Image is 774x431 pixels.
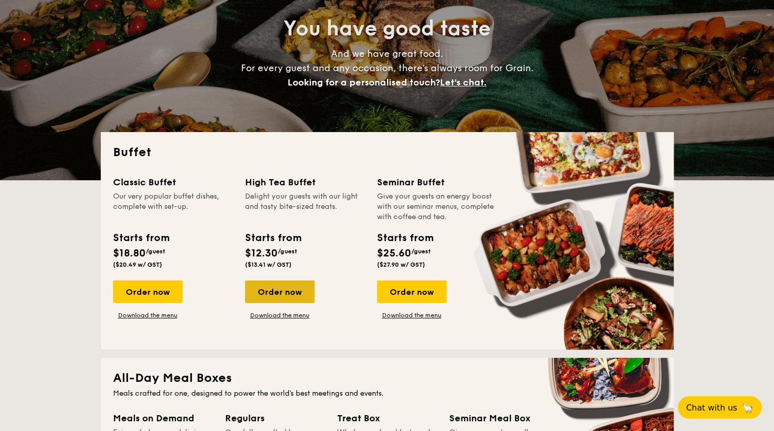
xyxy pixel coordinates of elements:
[245,191,365,222] div: Delight your guests with our light and tasty bite-sized treats.
[113,261,162,268] span: ($20.49 w/ GST)
[146,248,165,255] span: /guest
[377,311,447,319] a: Download the menu
[245,247,278,260] span: $12.30
[113,144,661,161] h2: Buffet
[225,411,325,425] div: Regulars
[288,77,440,88] span: Looking for a personalised touch?
[245,230,301,246] div: Starts from
[245,175,365,189] div: High Tea Buffet
[113,281,183,303] div: Order now
[278,248,297,255] span: /guest
[411,248,431,255] span: /guest
[377,261,425,268] span: ($27.90 w/ GST)
[377,230,433,246] div: Starts from
[686,403,737,413] span: Chat with us
[337,411,437,425] div: Treat Box
[113,247,146,260] span: $18.80
[113,411,213,425] div: Meals on Demand
[449,411,549,425] div: Seminar Meal Box
[741,402,754,414] span: 🦙
[113,230,169,246] div: Starts from
[241,48,534,88] span: And we have great food. For every guest and any occasion, there’s always room for Grain.
[678,396,762,419] button: Chat with us🦙
[440,77,486,88] span: Let's chat.
[377,191,497,222] div: Give your guests an energy boost with our seminar menus, complete with coffee and tea.
[245,281,315,303] div: Order now
[113,370,661,386] h2: All-Day Meal Boxes
[113,191,233,222] div: Our very popular buffet dishes, complete with set-up.
[377,247,411,260] span: $25.60
[245,261,292,268] span: ($13.41 w/ GST)
[113,175,233,189] div: Classic Buffet
[377,281,447,303] div: Order now
[113,311,183,319] a: Download the menu
[283,16,491,41] span: You have good taste
[245,311,315,319] a: Download the menu
[377,175,497,189] div: Seminar Buffet
[113,389,661,399] div: Meals crafted for one, designed to power the world's best meetings and events.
